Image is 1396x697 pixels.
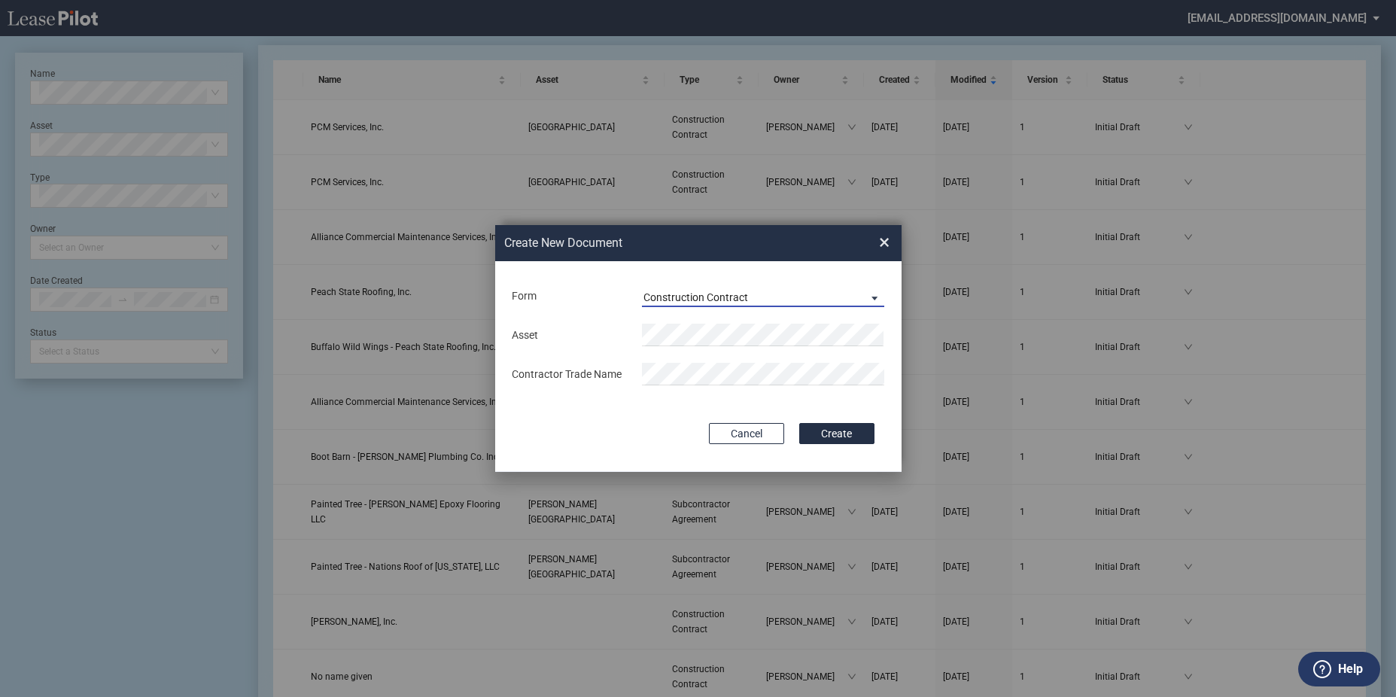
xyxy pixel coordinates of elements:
div: Form [503,289,633,304]
button: Cancel [709,423,784,444]
div: Construction Contract [643,291,748,303]
span: × [879,230,890,254]
input: Contractor Trade Name [642,363,885,385]
div: Contractor Trade Name [503,367,633,382]
md-dialog: Create New ... [495,225,902,473]
button: Create [799,423,874,444]
h2: Create New Document [504,235,825,251]
div: Asset [503,328,633,343]
md-select: Lease Form: Construction Contract [642,285,885,307]
label: Help [1338,659,1363,679]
